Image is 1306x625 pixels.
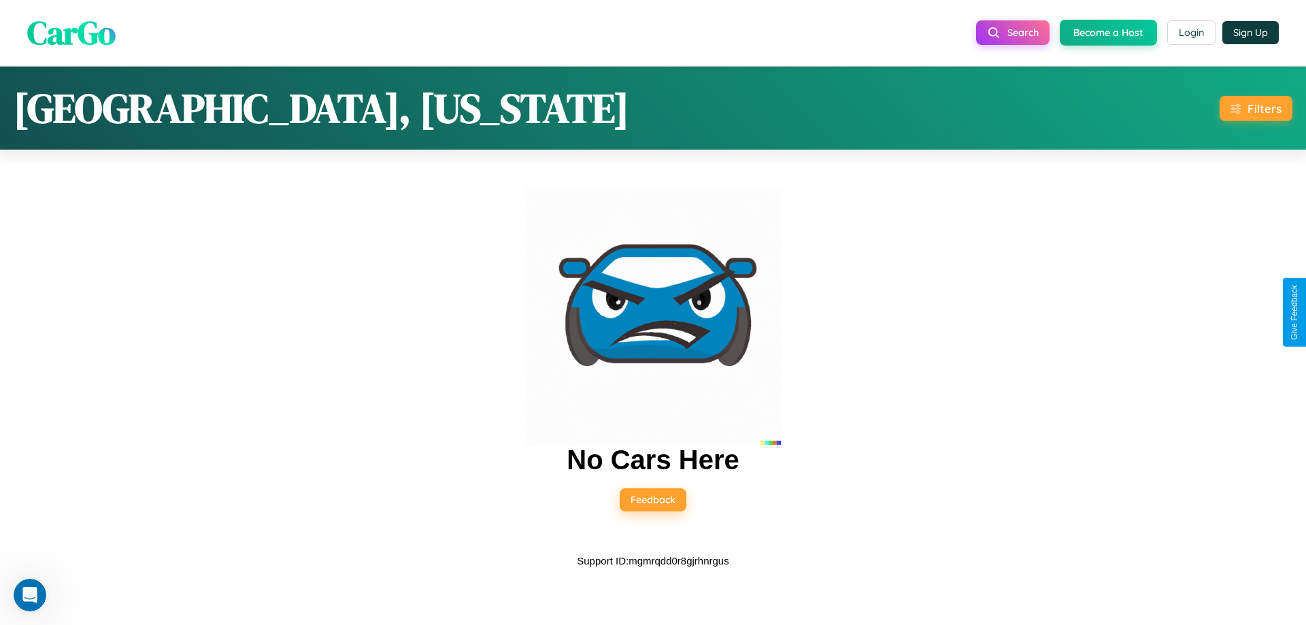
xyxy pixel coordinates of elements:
div: Give Feedback [1290,285,1299,340]
button: Search [976,20,1050,45]
button: Filters [1220,96,1292,121]
button: Feedback [620,488,686,511]
span: Search [1007,27,1039,39]
div: Filters [1248,101,1282,116]
button: Login [1167,20,1216,45]
button: Sign Up [1222,21,1279,44]
span: CarGo [27,10,116,55]
p: Support ID: mgmrqdd0r8gjrhnrgus [577,552,729,570]
h2: No Cars Here [567,445,739,475]
button: Become a Host [1060,20,1157,46]
iframe: Intercom live chat [14,579,46,611]
img: car [525,189,781,445]
h1: [GEOGRAPHIC_DATA], [US_STATE] [14,80,629,136]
